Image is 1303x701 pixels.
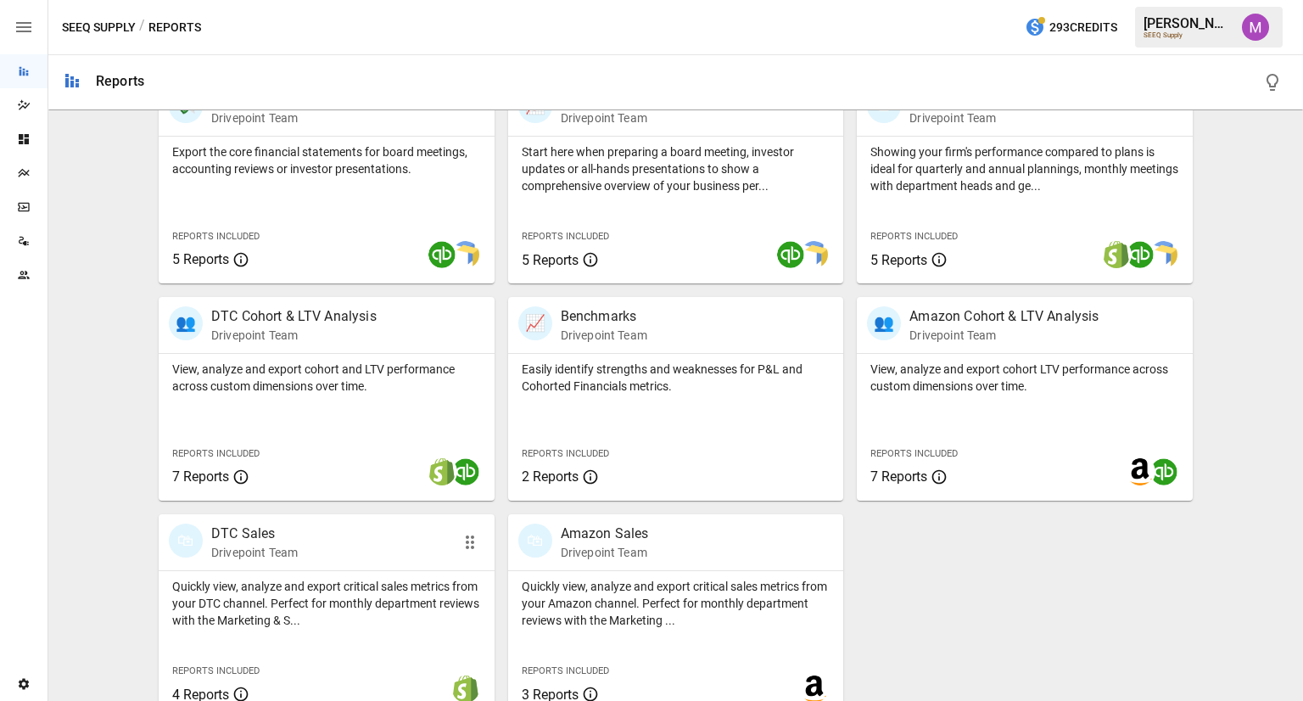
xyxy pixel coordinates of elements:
div: [PERSON_NAME] [1144,15,1232,31]
span: Reports Included [172,665,260,676]
p: Drivepoint Team [561,327,647,344]
p: Drivepoint Team [211,109,341,126]
p: Drivepoint Team [561,109,661,126]
p: View, analyze and export cohort and LTV performance across custom dimensions over time. [172,361,481,395]
img: smart model [452,241,479,268]
img: smart model [1150,241,1177,268]
span: 5 Reports [522,252,579,268]
span: Reports Included [522,448,609,459]
p: Drivepoint Team [561,544,649,561]
p: Drivepoint Team [909,327,1099,344]
span: 2 Reports [522,468,579,485]
button: Umer Muhammed [1232,3,1279,51]
p: Start here when preparing a board meeting, investor updates or all-hands presentations to show a ... [522,143,830,194]
p: Benchmarks [561,306,647,327]
div: / [139,17,145,38]
span: Reports Included [522,231,609,242]
span: Reports Included [172,231,260,242]
button: SEEQ Supply [62,17,136,38]
p: Drivepoint Team [909,109,1016,126]
p: DTC Cohort & LTV Analysis [211,306,377,327]
div: Reports [96,73,144,89]
span: Reports Included [522,665,609,676]
div: 🛍 [169,524,203,558]
img: quickbooks [1150,458,1177,485]
p: Drivepoint Team [211,544,298,561]
span: 5 Reports [172,251,229,267]
span: Reports Included [870,448,958,459]
span: 5 Reports [870,252,927,268]
p: DTC Sales [211,524,298,544]
img: amazon [1127,458,1154,485]
span: Reports Included [870,231,958,242]
img: Umer Muhammed [1242,14,1269,41]
img: quickbooks [777,241,804,268]
p: Export the core financial statements for board meetings, accounting reviews or investor presentat... [172,143,481,177]
img: shopify [1103,241,1130,268]
span: 293 Credits [1049,17,1117,38]
p: Showing your firm's performance compared to plans is ideal for quarterly and annual plannings, mo... [870,143,1179,194]
p: Easily identify strengths and weaknesses for P&L and Cohorted Financials metrics. [522,361,830,395]
div: SEEQ Supply [1144,31,1232,39]
p: Amazon Cohort & LTV Analysis [909,306,1099,327]
img: quickbooks [1127,241,1154,268]
p: Drivepoint Team [211,327,377,344]
img: quickbooks [428,241,456,268]
p: View, analyze and export cohort LTV performance across custom dimensions over time. [870,361,1179,395]
img: shopify [428,458,456,485]
img: quickbooks [452,458,479,485]
div: 📈 [518,306,552,340]
span: 7 Reports [870,468,927,485]
div: 👥 [867,306,901,340]
p: Quickly view, analyze and export critical sales metrics from your Amazon channel. Perfect for mon... [522,578,830,629]
div: 🛍 [518,524,552,558]
span: Reports Included [172,448,260,459]
img: smart model [801,241,828,268]
button: 293Credits [1018,12,1124,43]
p: Amazon Sales [561,524,649,544]
p: Quickly view, analyze and export critical sales metrics from your DTC channel. Perfect for monthl... [172,578,481,629]
div: 👥 [169,306,203,340]
span: 7 Reports [172,468,229,485]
